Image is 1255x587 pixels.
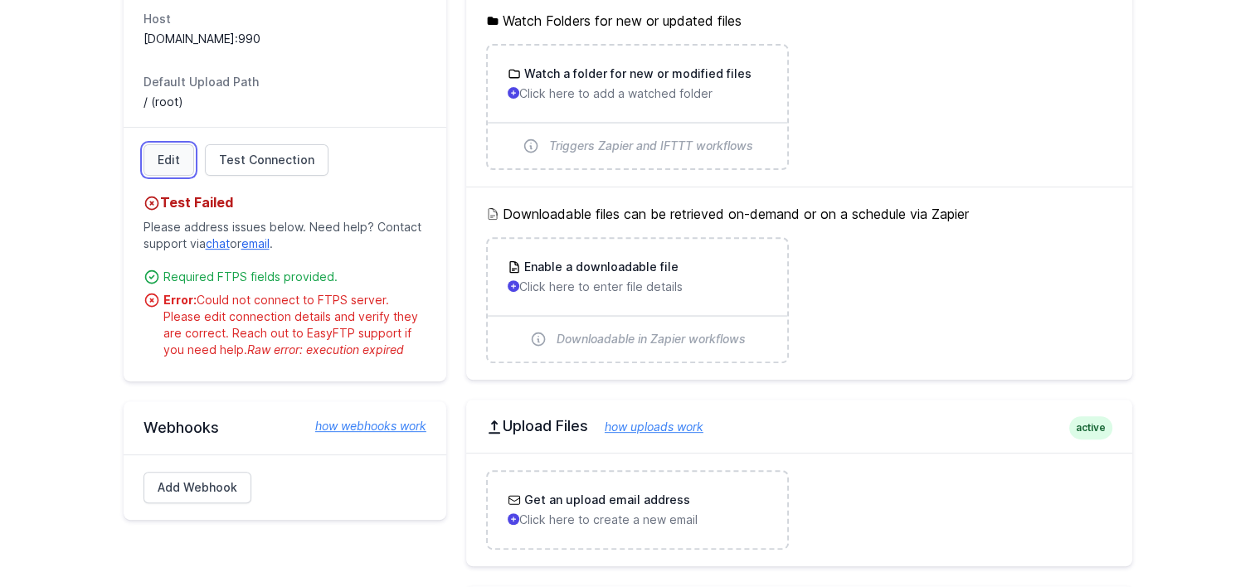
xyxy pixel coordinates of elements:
[521,492,690,508] h3: Get an upload email address
[521,65,752,82] h3: Watch a folder for new or modified files
[163,292,426,358] div: Could not connect to FTPS server. Please edit connection details and verify they are correct. Rea...
[219,152,314,168] span: Test Connection
[205,144,328,176] a: Test Connection
[549,138,753,154] span: Triggers Zapier and IFTTT workflows
[508,279,767,295] p: Click here to enter file details
[557,331,746,347] span: Downloadable in Zapier workflows
[143,94,426,110] dd: / (root)
[1069,416,1112,439] span: active
[163,293,197,307] strong: Error:
[163,269,426,285] div: Required FTPS fields provided.
[486,11,1112,31] h5: Watch Folders for new or updated files
[143,192,426,212] h4: Test Failed
[143,212,426,259] p: Please address issues below. Need help? Contact support via or .
[143,31,426,47] dd: [DOMAIN_NAME]:990
[488,46,787,168] a: Watch a folder for new or modified files Click here to add a watched folder Triggers Zapier and I...
[488,472,787,548] a: Get an upload email address Click here to create a new email
[488,239,787,361] a: Enable a downloadable file Click here to enter file details Downloadable in Zapier workflows
[486,416,1112,436] h2: Upload Files
[143,11,426,27] dt: Host
[247,342,404,357] span: Raw error: execution expired
[1172,504,1235,567] iframe: Drift Widget Chat Controller
[521,259,679,275] h3: Enable a downloadable file
[241,236,270,250] a: email
[486,204,1112,224] h5: Downloadable files can be retrieved on-demand or on a schedule via Zapier
[143,472,251,503] a: Add Webhook
[143,144,194,176] a: Edit
[143,418,426,438] h2: Webhooks
[508,512,767,528] p: Click here to create a new email
[588,420,703,434] a: how uploads work
[299,418,426,434] a: how webhooks work
[206,236,230,250] a: chat
[143,74,426,90] dt: Default Upload Path
[508,85,767,102] p: Click here to add a watched folder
